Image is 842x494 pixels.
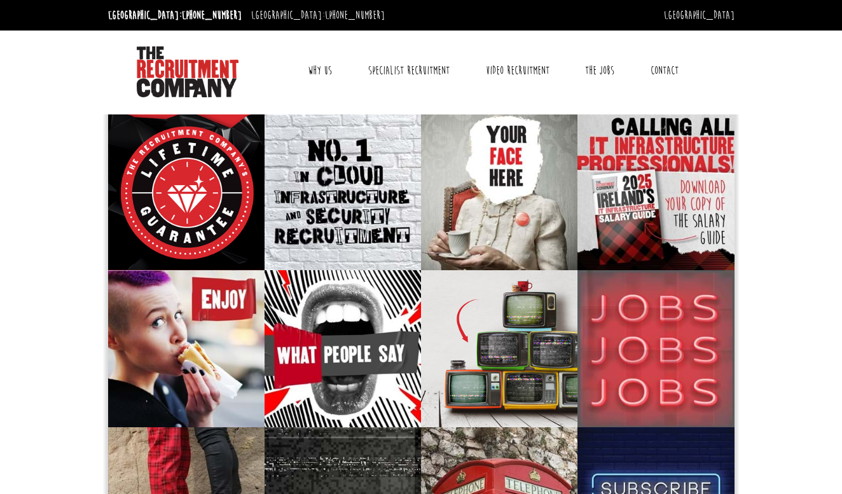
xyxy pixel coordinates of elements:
[182,8,242,22] a: [PHONE_NUMBER]
[325,8,385,22] a: [PHONE_NUMBER]
[576,55,624,86] a: The Jobs
[664,8,735,22] a: [GEOGRAPHIC_DATA]
[248,5,388,25] li: [GEOGRAPHIC_DATA]:
[641,55,688,86] a: Contact
[137,46,238,97] img: The Recruitment Company
[298,55,342,86] a: Why Us
[105,5,245,25] li: [GEOGRAPHIC_DATA]:
[476,55,559,86] a: Video Recruitment
[359,55,459,86] a: Specialist Recruitment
